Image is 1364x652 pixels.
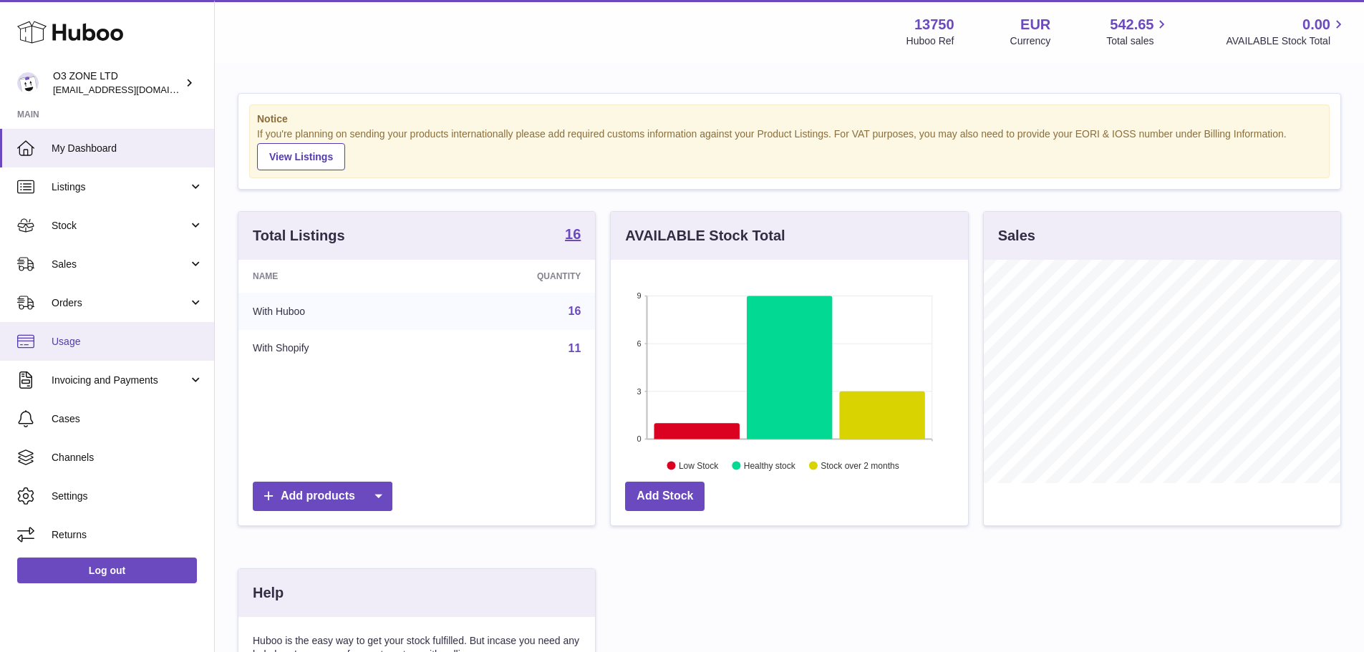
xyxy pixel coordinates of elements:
span: 542.65 [1110,15,1153,34]
text: Low Stock [679,460,719,470]
span: 0.00 [1302,15,1330,34]
strong: Notice [257,112,1322,126]
span: Invoicing and Payments [52,374,188,387]
span: Total sales [1106,34,1170,48]
div: Currency [1010,34,1051,48]
strong: 13750 [914,15,954,34]
text: 9 [637,291,642,300]
h3: AVAILABLE Stock Total [625,226,785,245]
a: Add products [253,482,392,511]
span: Settings [52,490,203,503]
h3: Total Listings [253,226,345,245]
span: [EMAIL_ADDRESS][DOMAIN_NAME] [53,84,211,95]
span: Sales [52,258,188,271]
text: Stock over 2 months [821,460,899,470]
span: Listings [52,180,188,194]
a: Add Stock [625,482,705,511]
span: AVAILABLE Stock Total [1226,34,1347,48]
a: 11 [569,342,581,354]
th: Quantity [431,260,596,293]
text: 6 [637,339,642,348]
div: O3 ZONE LTD [53,69,182,97]
text: Healthy stock [744,460,796,470]
a: 542.65 Total sales [1106,15,1170,48]
img: internalAdmin-13750@internal.huboo.com [17,72,39,94]
a: 0.00 AVAILABLE Stock Total [1226,15,1347,48]
td: With Huboo [238,293,431,330]
div: If you're planning on sending your products internationally please add required customs informati... [257,127,1322,170]
span: Cases [52,412,203,426]
a: Log out [17,558,197,583]
strong: EUR [1020,15,1050,34]
a: 16 [569,305,581,317]
span: Stock [52,219,188,233]
span: Usage [52,335,203,349]
h3: Sales [998,226,1035,245]
strong: 16 [565,227,581,241]
th: Name [238,260,431,293]
h3: Help [253,583,284,603]
span: Channels [52,451,203,464]
span: My Dashboard [52,142,203,155]
span: Orders [52,296,188,310]
td: With Shopify [238,330,431,367]
div: Huboo Ref [906,34,954,48]
text: 0 [637,434,642,443]
text: 3 [637,386,642,395]
span: Returns [52,528,203,542]
a: 16 [565,227,581,244]
a: View Listings [257,143,345,170]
